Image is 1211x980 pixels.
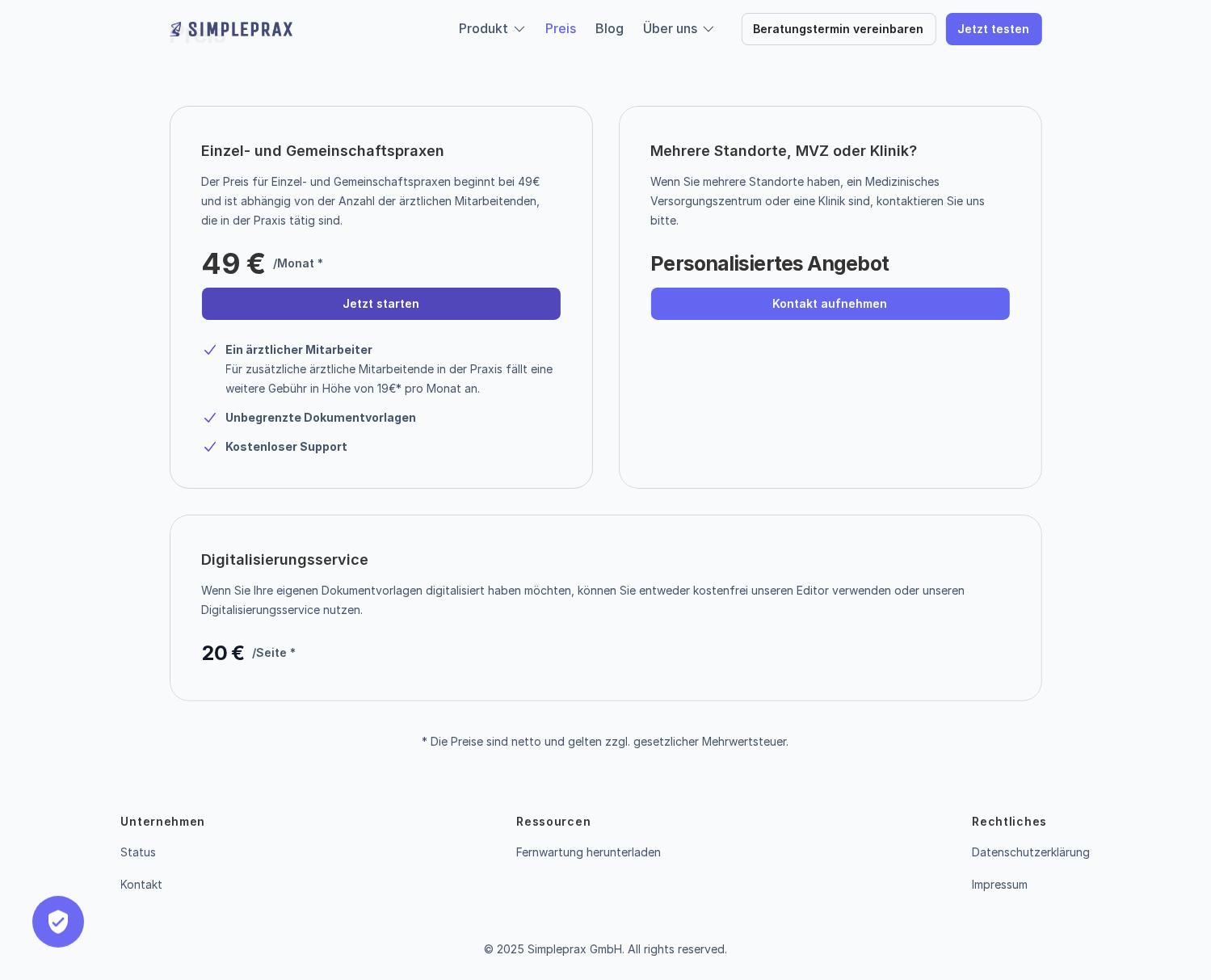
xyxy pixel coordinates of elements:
a: Preis [546,20,577,36]
p: Der Preis für Einzel- und Gemeinschaftspraxen beginnt bei 49€ und ist abhängig von der Anzahl der... [202,172,549,230]
a: Impressum [972,877,1028,891]
p: Wenn Sie mehrere Standorte haben, ein Medizinisches Versorgungszentrum oder eine Klinik sind, kon... [651,172,998,230]
p: Unternehmen [121,814,206,830]
p: Digitalisierungsservice [202,547,369,573]
a: Produkt [460,20,509,36]
strong: Ein ärztlicher Mitarbeiter [226,343,373,356]
a: Datenschutzerklärung [972,845,1090,859]
p: Wenn Sie Ihre eigenen Dokumentvorlagen digitalisiert haben möchten, können Sie entweder kostenfre... [202,581,998,620]
p: 49 € [202,247,265,280]
a: Kontakt aufnehmen [651,288,1010,320]
a: Fernwartung herunterladen [516,845,661,859]
a: Kontakt [121,877,163,891]
p: /Monat * [273,254,323,273]
p: Kontakt aufnehmen [773,297,888,311]
a: Status [121,845,157,859]
p: Rechtliches [972,814,1047,830]
p: Mehrere Standorte, MVZ oder Klinik? [651,138,1010,164]
a: Über uns [644,20,698,36]
p: Jetzt starten [343,297,419,311]
p: 20 € [202,637,244,669]
p: Einzel- und Gemeinschaftspraxen [202,138,445,164]
a: Blog [596,20,624,36]
p: /Seite * [252,643,296,662]
p: Personalisiertes Angebot [651,247,889,280]
strong: Kostenloser Support [226,440,348,453]
p: Für zusätzliche ärztliche Mitarbeitende in der Praxis fällt eine weitere Gebühr in Höhe von 19€* ... [226,360,561,398]
a: Beratungstermin vereinbaren [742,13,936,45]
a: Jetzt starten [202,288,561,320]
strong: Unbegrenzte Dokumentvorlagen [226,410,417,424]
p: Jetzt testen [958,23,1030,36]
p: © 2025 Simpleprax GmbH. All rights reserved. [484,943,727,957]
p: * Die Preise sind netto und gelten zzgl. gesetzlicher Mehrwertsteuer. [423,735,789,749]
a: Jetzt testen [946,13,1042,45]
p: Beratungstermin vereinbaren [754,23,924,36]
p: Ressourcen [516,814,591,830]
